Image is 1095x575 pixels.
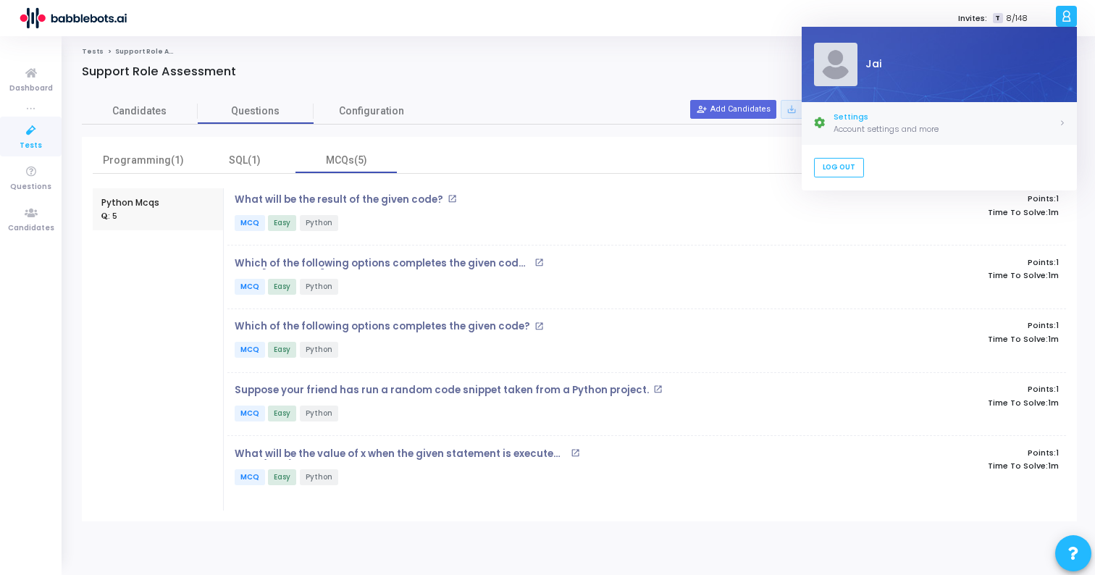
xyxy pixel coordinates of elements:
span: Support Role Assessment [115,47,210,56]
mat-icon: person_add_alt [697,104,707,114]
div: Account settings and more [834,123,1059,135]
a: SettingsAccount settings and more [802,102,1077,144]
span: 8/148 [1006,12,1028,25]
span: Questions [198,104,314,119]
span: Python [300,406,338,421]
mat-icon: open_in_new [534,258,544,267]
mat-icon: open_in_new [653,385,663,394]
div: MCQs(5) [304,153,388,168]
span: MCQ [235,342,265,358]
p: What will be the result of the given code? [235,194,443,206]
span: Python [300,469,338,485]
span: Easy [268,342,296,358]
span: 1 [1056,383,1059,395]
p: Time To Solve: [794,398,1059,408]
p: What will be the value of x when the given statement is executed? x= int(110.6) [235,448,566,460]
span: Python [300,215,338,231]
p: Time To Solve: [794,461,1059,471]
p: Points: [794,321,1059,330]
p: Points: [794,194,1059,203]
span: Python [300,342,338,358]
span: T [993,13,1002,24]
p: Which of the following options completes the given code? arr = [12, 10, 14 ,13] def operation(): ... [235,258,530,269]
div: SQL(1) [203,153,287,168]
p: Points: [794,448,1059,458]
mat-icon: open_in_new [448,194,457,203]
span: Easy [268,215,296,231]
span: Candidates [82,104,198,119]
div: : 5 [101,211,117,222]
span: 1 [1056,447,1059,458]
h4: Support Role Assessment [82,64,236,79]
div: Python Mcqs [101,196,159,209]
div: Settings [834,111,1059,123]
span: MCQ [235,406,265,421]
img: Profile Picture [813,43,857,86]
span: 1 [1056,256,1059,268]
p: Which of the following options completes the given code? [235,321,530,332]
button: Add Candidates [690,100,776,119]
p: Suppose your friend has run a random code snippet taken from a Python project. [235,385,649,396]
span: MCQ [235,279,265,295]
img: logo [18,4,127,33]
div: Programming(1) [101,153,185,168]
p: Time To Solve: [794,208,1059,217]
span: 1m [1048,208,1059,217]
span: 1m [1048,271,1059,280]
p: Points: [794,258,1059,267]
a: Tests [82,47,104,56]
p: Time To Solve: [794,335,1059,344]
span: Configuration [339,104,404,119]
a: Log Out [813,158,863,177]
span: Questions [10,181,51,193]
span: MCQ [235,469,265,485]
mat-icon: open_in_new [571,448,580,458]
mat-icon: save_alt [786,104,797,114]
span: Tests [20,140,42,152]
label: Invites: [958,12,987,25]
span: Dashboard [9,83,53,95]
span: Easy [268,406,296,421]
span: 1m [1048,335,1059,344]
span: 1 [1056,319,1059,331]
span: 1m [1048,398,1059,408]
mat-icon: open_in_new [534,322,544,331]
nav: breadcrumb [82,47,1077,56]
p: Time To Solve: [794,271,1059,280]
p: Points: [794,385,1059,394]
span: 1m [1048,461,1059,471]
div: Jai [857,57,1065,72]
span: Easy [268,279,296,295]
span: Candidates [8,222,54,235]
span: Easy [268,469,296,485]
span: Python [300,279,338,295]
span: MCQ [235,215,265,231]
button: Export Excel Report [781,100,903,119]
span: 1 [1056,193,1059,204]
